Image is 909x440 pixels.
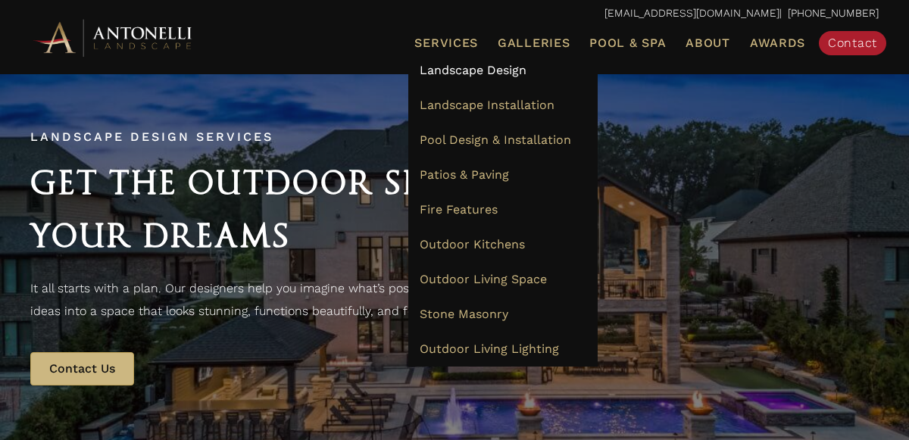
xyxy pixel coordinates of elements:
a: Awards [744,33,811,53]
span: Services [414,37,478,49]
span: Landscape Design [420,63,526,77]
span: Outdoor Kitchens [420,237,525,251]
a: Patios & Paving [408,158,598,192]
span: Get the Outdoor Space of Your Dreams [30,164,544,254]
span: Pool & Spa [589,36,666,50]
a: Stone Masonry [408,297,598,332]
span: Stone Masonry [420,307,508,321]
span: Patios & Paving [420,167,509,182]
p: | [PHONE_NUMBER] [30,4,879,23]
a: Pool Design & Installation [408,123,598,158]
span: Landscape Installation [420,98,554,112]
span: Contact Us [49,361,115,376]
a: Outdoor Living Space [408,262,598,297]
a: Contact Us [30,352,134,385]
a: Outdoor Kitchens [408,227,598,262]
span: Outdoor Living Lighting [420,342,559,356]
span: Awards [750,36,805,50]
span: Fire Features [420,202,498,217]
a: About [679,33,736,53]
img: Antonelli Horizontal Logo [30,17,197,58]
a: Outdoor Living Lighting [408,332,598,367]
a: Contact [819,31,886,55]
a: Landscape Installation [408,88,598,123]
span: Outdoor Living Space [420,272,547,286]
p: It all starts with a plan. Our designers help you imagine what’s possible—and turn your ideas int... [30,277,558,322]
a: [EMAIL_ADDRESS][DOMAIN_NAME] [604,7,779,19]
a: Fire Features [408,192,598,227]
span: Pool Design & Installation [420,133,571,147]
span: Landscape Design Services [30,130,273,144]
span: Galleries [498,36,570,50]
a: Landscape Design [408,53,598,88]
a: Pool & Spa [583,33,672,53]
a: Galleries [492,33,576,53]
span: Contact [828,36,877,50]
span: About [686,37,730,49]
a: Services [408,33,484,53]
